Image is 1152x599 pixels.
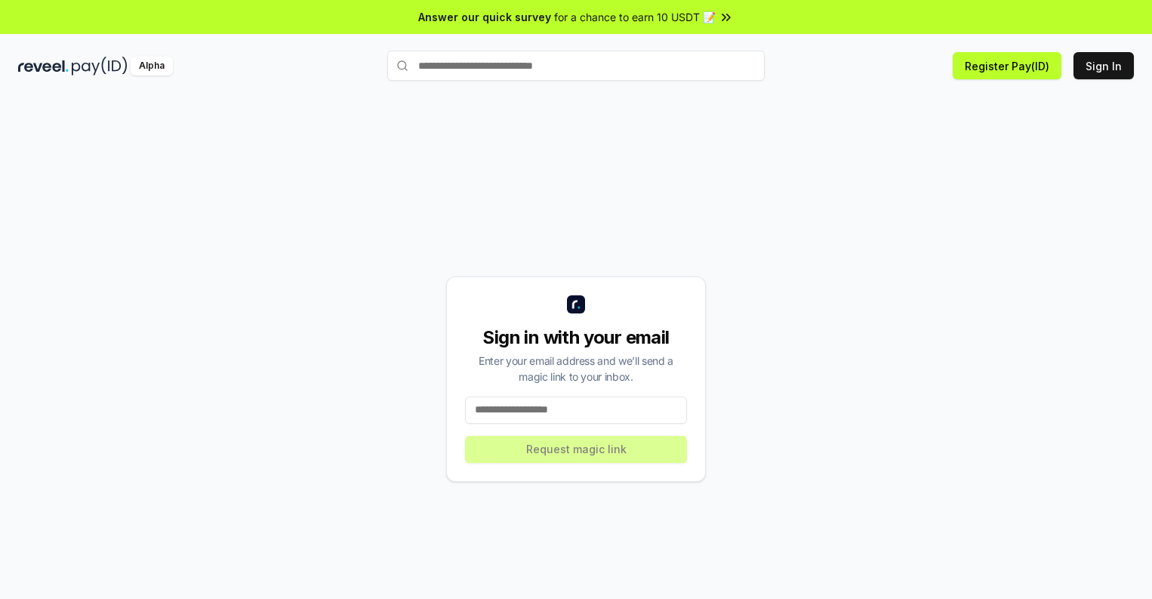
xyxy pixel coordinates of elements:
img: logo_small [567,295,585,313]
div: Alpha [131,57,173,76]
img: pay_id [72,57,128,76]
img: reveel_dark [18,57,69,76]
button: Sign In [1073,52,1134,79]
div: Enter your email address and we’ll send a magic link to your inbox. [465,353,687,384]
span: Answer our quick survey [418,9,551,25]
div: Sign in with your email [465,326,687,350]
span: for a chance to earn 10 USDT 📝 [554,9,716,25]
button: Register Pay(ID) [953,52,1061,79]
